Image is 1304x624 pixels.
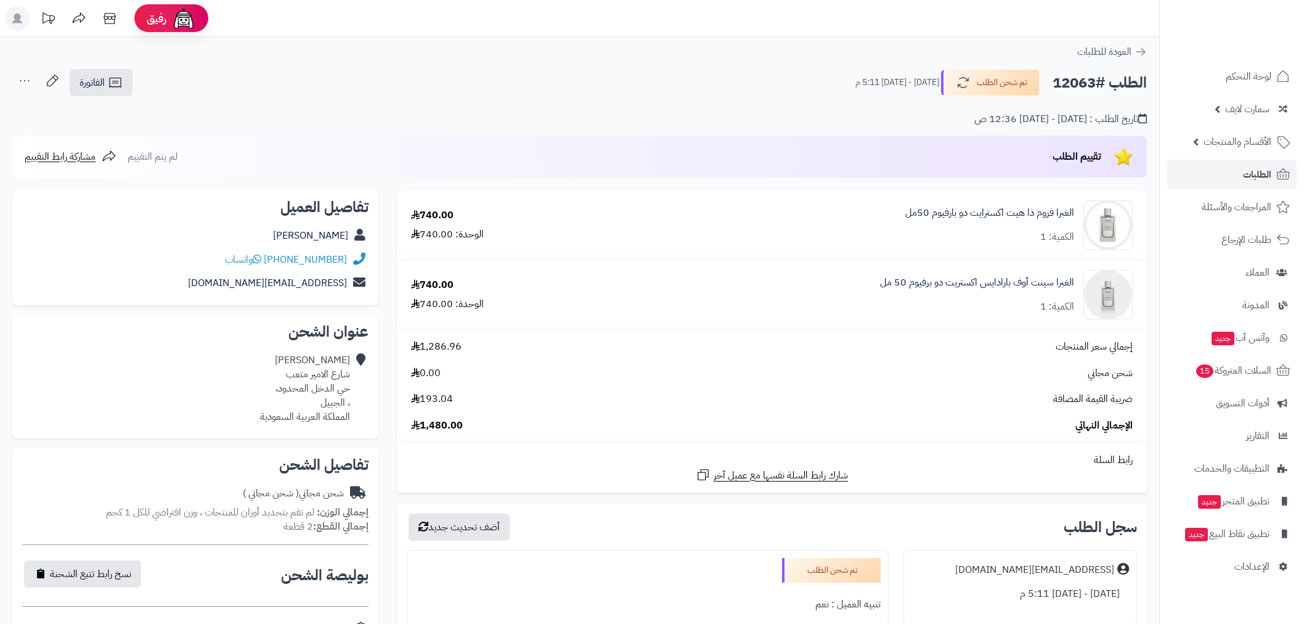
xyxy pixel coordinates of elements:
[273,228,348,243] a: [PERSON_NAME]
[1167,519,1297,549] a: تطبيق نقاط البيعجديد
[855,76,939,89] small: [DATE] - [DATE] 5:11 م
[22,324,369,339] h2: عنوان الشحن
[1210,329,1269,347] span: وآتس آب
[911,582,1129,606] div: [DATE] - [DATE] 5:11 م
[33,6,63,34] a: تحديثات المنصة
[1167,356,1297,385] a: السلات المتروكة15
[1167,258,1297,287] a: العملاء
[243,486,299,501] span: ( شحن مجاني )
[1167,192,1297,222] a: المراجعات والأسئلة
[1053,149,1101,164] span: تقييم الطلب
[905,206,1074,220] a: الغبرا فروم ذا هيت اكسترايت دو بارفيوم 50مل
[1195,362,1271,379] span: السلات المتروكة
[974,112,1147,126] div: تاريخ الطلب : [DATE] - [DATE] 12:36 ص
[1198,495,1221,509] span: جديد
[1167,323,1297,353] a: وآتس آبجديد
[1184,525,1269,543] span: تطبيق نقاط البيع
[22,458,369,472] h2: تفاصيل الشحن
[1226,68,1271,85] span: لوحة التحكم
[25,149,96,164] span: مشاركة رابط التقييم
[147,11,166,26] span: رفيق
[1040,300,1074,314] div: الكمية: 1
[50,567,131,581] span: نسخ رابط تتبع الشحنة
[1167,62,1297,91] a: لوحة التحكم
[941,70,1040,96] button: تم شحن الطلب
[1053,392,1133,406] span: ضريبة القيمة المضافة
[411,366,441,380] span: 0.00
[1246,427,1269,445] span: التقارير
[411,392,453,406] span: 193.04
[24,560,141,588] button: نسخ رابط تتبع الشحنة
[188,276,347,290] a: [EMAIL_ADDRESS][DOMAIN_NAME]
[1204,133,1271,150] span: الأقسام والمنتجات
[25,149,116,164] a: مشاركة رابط التقييم
[1084,270,1132,319] img: 1746544383-8681619761029-al-ghabra-al-ghabra-scent-of-paradise-eau-de-parfum-50ml-90x90.png
[22,200,369,215] h2: تفاصيل العميل
[411,228,484,242] div: الوحدة: 740.00
[264,252,347,267] a: [PHONE_NUMBER]
[1196,364,1213,378] span: 15
[1167,290,1297,320] a: المدونة
[1167,421,1297,451] a: التقارير
[411,208,454,223] div: 740.00
[1053,70,1147,96] h2: الطلب #12063
[243,486,344,501] div: شحن مجاني
[1077,44,1131,59] span: العودة للطلبات
[409,514,510,541] button: أضف تحديث جديد
[1245,264,1269,281] span: العملاء
[1075,419,1133,433] span: الإجمالي النهائي
[1040,230,1074,244] div: الكمية: 1
[171,6,196,31] img: ai-face.png
[415,593,881,617] div: تنبيه العميل : نعم
[1221,231,1271,248] span: طلبات الإرجاع
[1234,558,1269,575] span: الإعدادات
[79,75,105,90] span: الفاتورة
[260,353,350,424] div: [PERSON_NAME] شارع الامير متعب حي الدخل المحدود، ، الجبيل المملكة العربية السعودية
[714,469,848,483] span: شارك رابط السلة نفسها مع عميل آخر
[70,69,132,96] a: الفاتورة
[1197,493,1269,510] span: تطبيق المتجر
[402,453,1142,467] div: رابط السلة
[411,278,454,292] div: 740.00
[1225,101,1269,118] span: سمارت لايف
[1167,388,1297,418] a: أدوات التسويق
[411,340,462,354] span: 1,286.96
[1088,366,1133,380] span: شحن مجاني
[317,505,369,520] strong: إجمالي الوزن:
[880,276,1074,290] a: الغبرا سينت أوف بارادايس اكستريت دو برفيوم 50 مل
[281,568,369,583] h2: بوليصة الشحن
[1212,332,1234,345] span: جديد
[1202,199,1271,216] span: المراجعات والأسئلة
[1167,160,1297,189] a: الطلبات
[1194,460,1269,477] span: التطبيقات والخدمات
[1077,44,1147,59] a: العودة للطلبات
[313,519,369,534] strong: إجمالي القطع:
[1167,454,1297,483] a: التطبيقات والخدمات
[1084,200,1132,250] img: 1643725388-l5BpgoT7sTFsdUVH0n4yF1FQdAQ0LMXlO1K4CouX-90x90.jpg
[411,297,484,311] div: الوحدة: 740.00
[1185,528,1208,541] span: جديد
[411,419,463,433] span: 1,480.00
[128,149,177,164] span: لم يتم التقييم
[955,563,1114,577] div: [EMAIL_ADDRESS][DOMAIN_NAME]
[1243,166,1271,183] span: الطلبات
[1242,297,1269,314] span: المدونة
[696,467,848,483] a: شارك رابط السلة نفسها مع عميل آخر
[106,505,314,520] span: لم تقم بتحديد أوزان للمنتجات ، وزن افتراضي للكل 1 كجم
[283,519,369,534] small: 2 قطعة
[1216,395,1269,412] span: أدوات التسويق
[225,252,261,267] a: واتساب
[782,558,881,583] div: تم شحن الطلب
[1167,225,1297,255] a: طلبات الإرجاع
[1056,340,1133,354] span: إجمالي سعر المنتجات
[1167,552,1297,581] a: الإعدادات
[1167,486,1297,516] a: تطبيق المتجرجديد
[1064,520,1137,535] h3: سجل الطلب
